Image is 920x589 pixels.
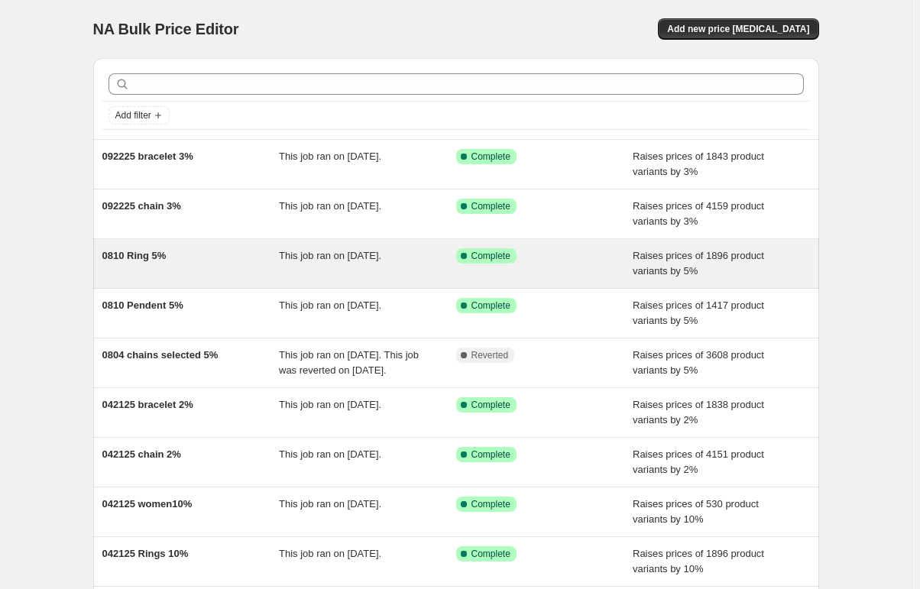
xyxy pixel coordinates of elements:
span: Raises prices of 4159 product variants by 3% [633,200,764,227]
span: Complete [471,150,510,163]
span: Raises prices of 1896 product variants by 5% [633,250,764,277]
button: Add new price [MEDICAL_DATA] [658,18,818,40]
span: Complete [471,200,510,212]
span: This job ran on [DATE]. [279,448,381,460]
span: NA Bulk Price Editor [93,21,239,37]
span: Raises prices of 1838 product variants by 2% [633,399,764,426]
span: This job ran on [DATE]. [279,498,381,510]
span: Add filter [115,109,151,121]
span: This job ran on [DATE]. [279,200,381,212]
span: Complete [471,250,510,262]
span: This job ran on [DATE]. [279,399,381,410]
span: 042125 bracelet 2% [102,399,193,410]
span: Complete [471,498,510,510]
span: This job ran on [DATE]. [279,150,381,162]
span: 0810 Ring 5% [102,250,167,261]
span: Complete [471,548,510,560]
span: Complete [471,399,510,411]
span: 092225 chain 3% [102,200,181,212]
span: This job ran on [DATE]. This job was reverted on [DATE]. [279,349,419,376]
span: This job ran on [DATE]. [279,299,381,311]
span: 042125 Rings 10% [102,548,189,559]
span: Complete [471,299,510,312]
span: This job ran on [DATE]. [279,548,381,559]
span: 092225 bracelet 3% [102,150,193,162]
span: Raises prices of 4151 product variants by 2% [633,448,764,475]
span: 0810 Pendent 5% [102,299,183,311]
span: 042125 women10% [102,498,193,510]
span: Raises prices of 530 product variants by 10% [633,498,759,525]
span: Raises prices of 1843 product variants by 3% [633,150,764,177]
span: Reverted [471,349,509,361]
span: Raises prices of 1896 product variants by 10% [633,548,764,574]
button: Add filter [109,106,170,125]
span: Complete [471,448,510,461]
span: Add new price [MEDICAL_DATA] [667,23,809,35]
span: 042125 chain 2% [102,448,181,460]
span: 0804 chains selected 5% [102,349,219,361]
span: This job ran on [DATE]. [279,250,381,261]
span: Raises prices of 3608 product variants by 5% [633,349,764,376]
span: Raises prices of 1417 product variants by 5% [633,299,764,326]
